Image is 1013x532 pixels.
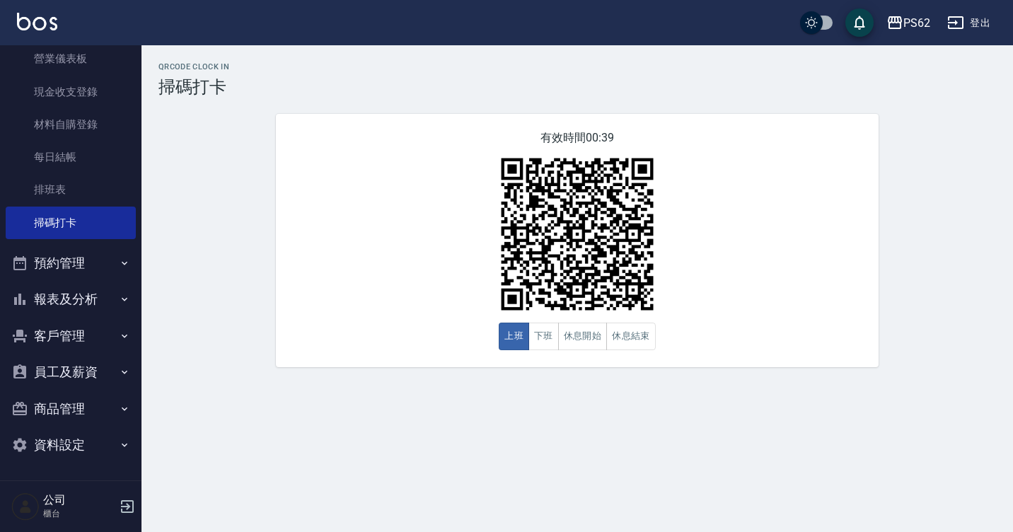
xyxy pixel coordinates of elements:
img: Logo [17,13,57,30]
h3: 掃碼打卡 [158,77,996,97]
button: 休息開始 [558,323,608,350]
button: PS62 [881,8,936,37]
a: 掃碼打卡 [6,207,136,239]
a: 每日結帳 [6,141,136,173]
button: 員工及薪資 [6,354,136,391]
h5: 公司 [43,493,115,507]
button: 客戶管理 [6,318,136,354]
button: save [845,8,874,37]
button: 下班 [528,323,559,350]
div: PS62 [903,14,930,32]
button: 報表及分析 [6,281,136,318]
button: 預約管理 [6,245,136,282]
button: 資料設定 [6,427,136,463]
img: Person [11,492,40,521]
h2: QRcode Clock In [158,62,996,71]
button: 上班 [499,323,529,350]
p: 櫃台 [43,507,115,520]
a: 材料自購登錄 [6,108,136,141]
button: 商品管理 [6,391,136,427]
a: 排班表 [6,173,136,206]
button: 登出 [942,10,996,36]
button: 休息結束 [606,323,656,350]
a: 營業儀表板 [6,42,136,75]
a: 現金收支登錄 [6,76,136,108]
div: 有效時間 00:39 [276,114,879,367]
